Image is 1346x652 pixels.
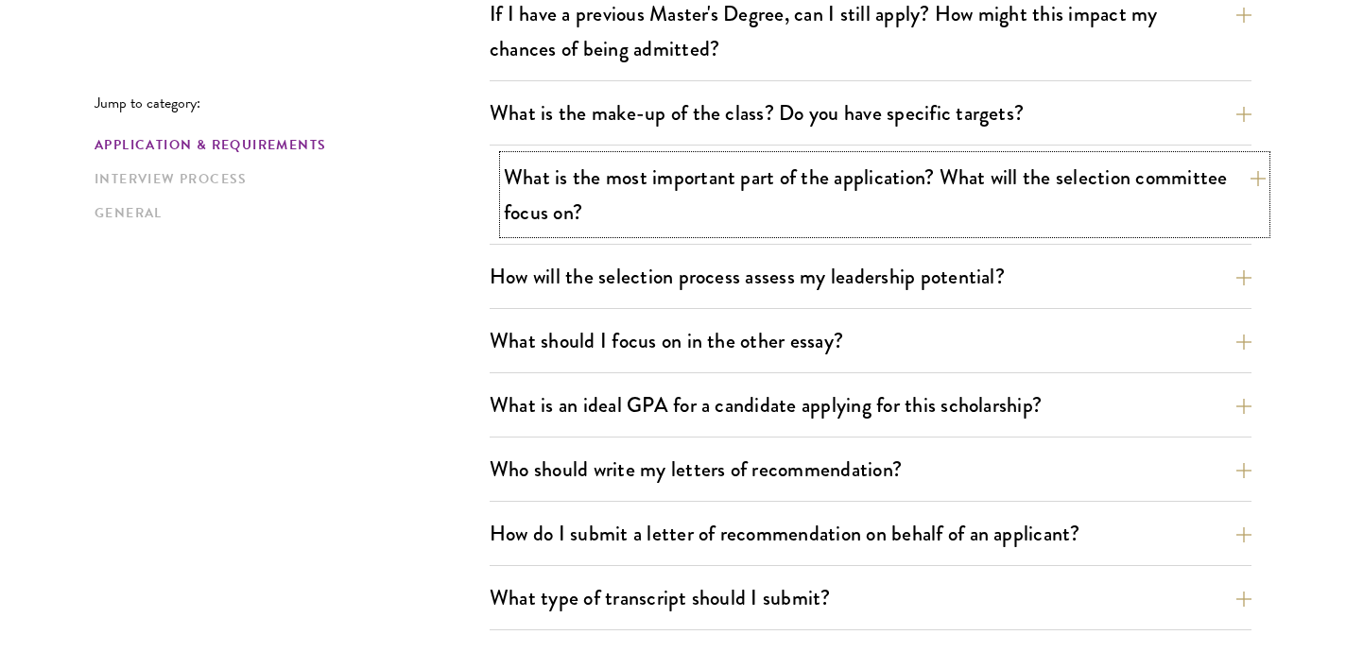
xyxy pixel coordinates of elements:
[504,156,1266,233] button: What is the most important part of the application? What will the selection committee focus on?
[490,512,1251,555] button: How do I submit a letter of recommendation on behalf of an applicant?
[95,94,490,112] p: Jump to category:
[490,576,1251,619] button: What type of transcript should I submit?
[490,319,1251,362] button: What should I focus on in the other essay?
[95,203,478,223] a: General
[490,92,1251,134] button: What is the make-up of the class? Do you have specific targets?
[490,384,1251,426] button: What is an ideal GPA for a candidate applying for this scholarship?
[95,135,478,155] a: Application & Requirements
[95,169,478,189] a: Interview Process
[490,448,1251,490] button: Who should write my letters of recommendation?
[490,255,1251,298] button: How will the selection process assess my leadership potential?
